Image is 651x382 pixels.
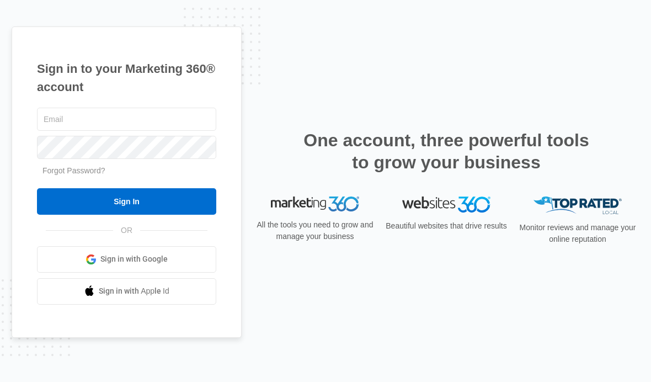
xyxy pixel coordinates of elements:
[516,222,639,245] p: Monitor reviews and manage your online reputation
[271,197,359,212] img: Marketing 360
[300,129,593,173] h2: One account, three powerful tools to grow your business
[113,225,140,236] span: OR
[99,285,169,297] span: Sign in with Apple Id
[385,220,508,232] p: Beautiful websites that drive results
[37,246,216,273] a: Sign in with Google
[533,197,622,215] img: Top Rated Local
[42,166,105,175] a: Forgot Password?
[100,253,168,265] span: Sign in with Google
[37,108,216,131] input: Email
[402,197,490,213] img: Websites 360
[253,219,377,242] p: All the tools you need to grow and manage your business
[37,278,216,305] a: Sign in with Apple Id
[37,60,216,96] h1: Sign in to your Marketing 360® account
[37,188,216,215] input: Sign In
